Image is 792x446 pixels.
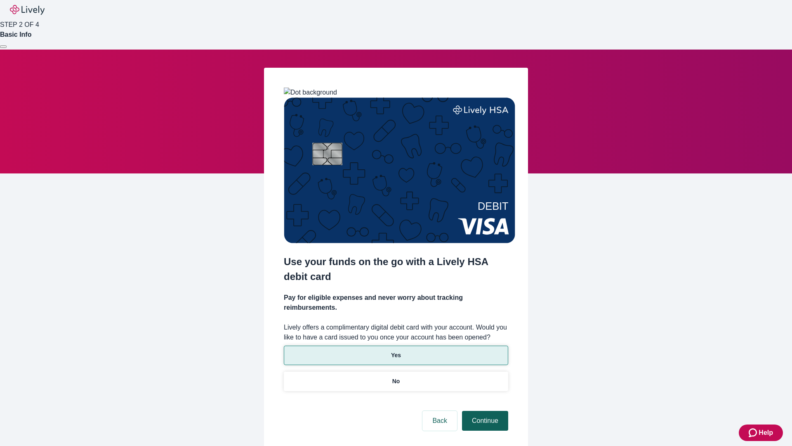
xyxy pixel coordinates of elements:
[422,411,457,431] button: Back
[749,428,759,438] svg: Zendesk support icon
[284,346,508,365] button: Yes
[10,5,45,15] img: Lively
[284,254,508,284] h2: Use your funds on the go with a Lively HSA debit card
[284,97,515,243] img: Debit card
[759,428,773,438] span: Help
[392,377,400,386] p: No
[284,372,508,391] button: No
[739,425,783,441] button: Zendesk support iconHelp
[462,411,508,431] button: Continue
[284,88,337,97] img: Dot background
[391,351,401,360] p: Yes
[284,293,508,313] h4: Pay for eligible expenses and never worry about tracking reimbursements.
[284,323,508,342] label: Lively offers a complimentary digital debit card with your account. Would you like to have a card...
